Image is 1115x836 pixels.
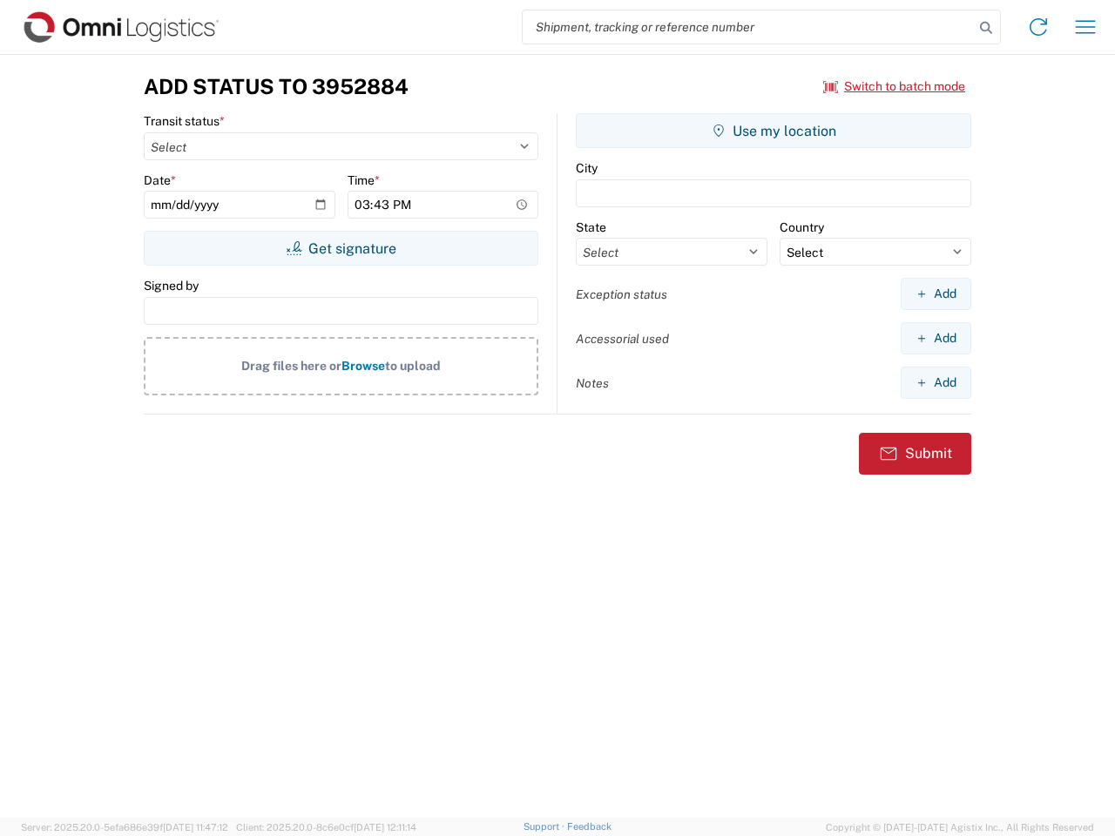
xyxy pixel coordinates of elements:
[163,822,228,833] span: [DATE] 11:47:12
[236,822,416,833] span: Client: 2025.20.0-8c6e0cf
[144,74,409,99] h3: Add Status to 3952884
[576,113,971,148] button: Use my location
[348,172,380,188] label: Time
[523,10,974,44] input: Shipment, tracking or reference number
[826,819,1094,835] span: Copyright © [DATE]-[DATE] Agistix Inc., All Rights Reserved
[385,359,441,373] span: to upload
[576,219,606,235] label: State
[576,375,609,391] label: Notes
[21,822,228,833] span: Server: 2025.20.0-5efa686e39f
[524,821,567,832] a: Support
[823,72,965,101] button: Switch to batch mode
[144,231,538,266] button: Get signature
[144,113,225,129] label: Transit status
[859,433,971,475] button: Submit
[241,359,341,373] span: Drag files here or
[901,322,971,354] button: Add
[576,160,598,176] label: City
[567,821,612,832] a: Feedback
[341,359,385,373] span: Browse
[901,367,971,399] button: Add
[576,287,667,302] label: Exception status
[901,278,971,310] button: Add
[780,219,824,235] label: Country
[144,278,199,293] label: Signed by
[354,822,416,833] span: [DATE] 12:11:14
[144,172,176,188] label: Date
[576,331,669,347] label: Accessorial used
